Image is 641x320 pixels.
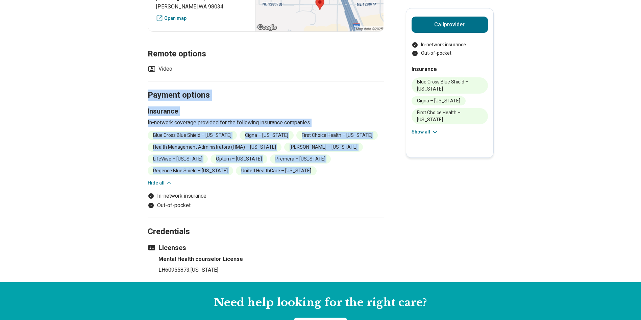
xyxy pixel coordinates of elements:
[148,73,384,101] h2: Payment options
[156,3,248,11] span: [PERSON_NAME] , WA 98034
[148,32,384,60] h2: Remote options
[148,106,384,116] h3: Insurance
[412,96,466,105] li: Cigna – [US_STATE]
[148,210,384,238] h2: Credentials
[148,131,237,140] li: Blue Cross Blue Shield – [US_STATE]
[240,131,294,140] li: Cigna – [US_STATE]
[156,15,248,22] a: Open map
[296,131,378,140] li: First Choice Health – [US_STATE]
[158,266,384,274] p: LH60955873
[412,108,488,124] li: First Choice Health – [US_STATE]
[412,41,488,57] ul: Payment options
[412,17,488,33] button: Callprovider
[148,243,384,252] h3: Licenses
[412,50,488,57] li: Out-of-pocket
[148,192,384,200] li: In-network insurance
[190,267,218,273] span: , [US_STATE]
[148,166,233,175] li: Regence Blue Shield – [US_STATE]
[148,201,384,210] li: Out-of-pocket
[148,179,173,187] button: Hide all
[148,154,208,164] li: LifeWise – [US_STATE]
[412,128,438,136] button: Show all
[284,143,363,152] li: [PERSON_NAME] – [US_STATE]
[5,296,636,310] h2: Need help looking for the right care?
[148,65,172,73] li: Video
[270,154,331,164] li: Premera – [US_STATE]
[412,65,488,73] h2: Insurance
[158,255,384,263] h4: Mental Health counselor License
[211,154,267,164] li: Optum – [US_STATE]
[148,119,384,127] p: In-network coverage provided for the following insurance companies
[148,143,281,152] li: Health Management Administrators (HMA) – [US_STATE]
[148,192,384,210] ul: Payment options
[412,77,488,94] li: Blue Cross Blue Shield – [US_STATE]
[236,166,317,175] li: United HealthCare – [US_STATE]
[412,41,488,48] li: In-network insurance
